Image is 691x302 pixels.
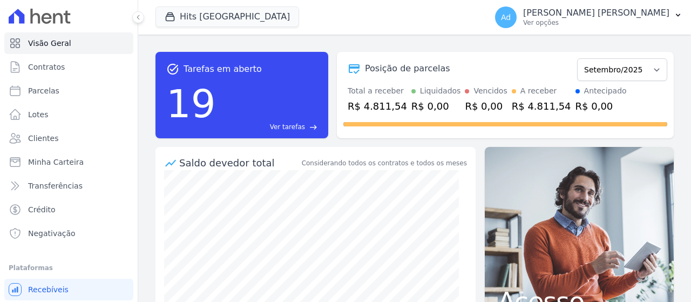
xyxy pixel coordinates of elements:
p: Ver opções [523,18,669,27]
div: Total a receber [348,85,407,97]
div: Considerando todos os contratos e todos os meses [302,158,467,168]
div: 19 [166,76,216,132]
a: Contratos [4,56,133,78]
div: Vencidos [473,85,507,97]
span: Minha Carteira [28,157,84,167]
span: Crédito [28,204,56,215]
span: Lotes [28,109,49,120]
div: R$ 0,00 [465,99,507,113]
span: east [309,123,317,131]
span: Negativação [28,228,76,239]
a: Parcelas [4,80,133,102]
a: Lotes [4,104,133,125]
div: R$ 4.811,54 [512,99,571,113]
span: Recebíveis [28,284,69,295]
a: Recebíveis [4,279,133,300]
a: Minha Carteira [4,151,133,173]
div: Antecipado [584,85,627,97]
div: Posição de parcelas [365,62,450,75]
span: Contratos [28,62,65,72]
span: task_alt [166,63,179,76]
a: Negativação [4,223,133,244]
span: Ver tarefas [270,122,305,132]
a: Ver tarefas east [220,122,317,132]
div: R$ 4.811,54 [348,99,407,113]
span: Clientes [28,133,58,144]
div: Liquidados [420,85,461,97]
div: Plataformas [9,261,129,274]
button: Ad [PERSON_NAME] [PERSON_NAME] Ver opções [486,2,691,32]
a: Clientes [4,127,133,149]
span: Ad [501,14,511,21]
span: Visão Geral [28,38,71,49]
div: A receber [520,85,557,97]
span: Parcelas [28,85,59,96]
div: R$ 0,00 [411,99,461,113]
span: Tarefas em aberto [184,63,262,76]
a: Transferências [4,175,133,197]
div: Saldo devedor total [179,156,300,170]
a: Visão Geral [4,32,133,54]
p: [PERSON_NAME] [PERSON_NAME] [523,8,669,18]
a: Crédito [4,199,133,220]
div: R$ 0,00 [575,99,627,113]
button: Hits [GEOGRAPHIC_DATA] [155,6,299,27]
span: Transferências [28,180,83,191]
